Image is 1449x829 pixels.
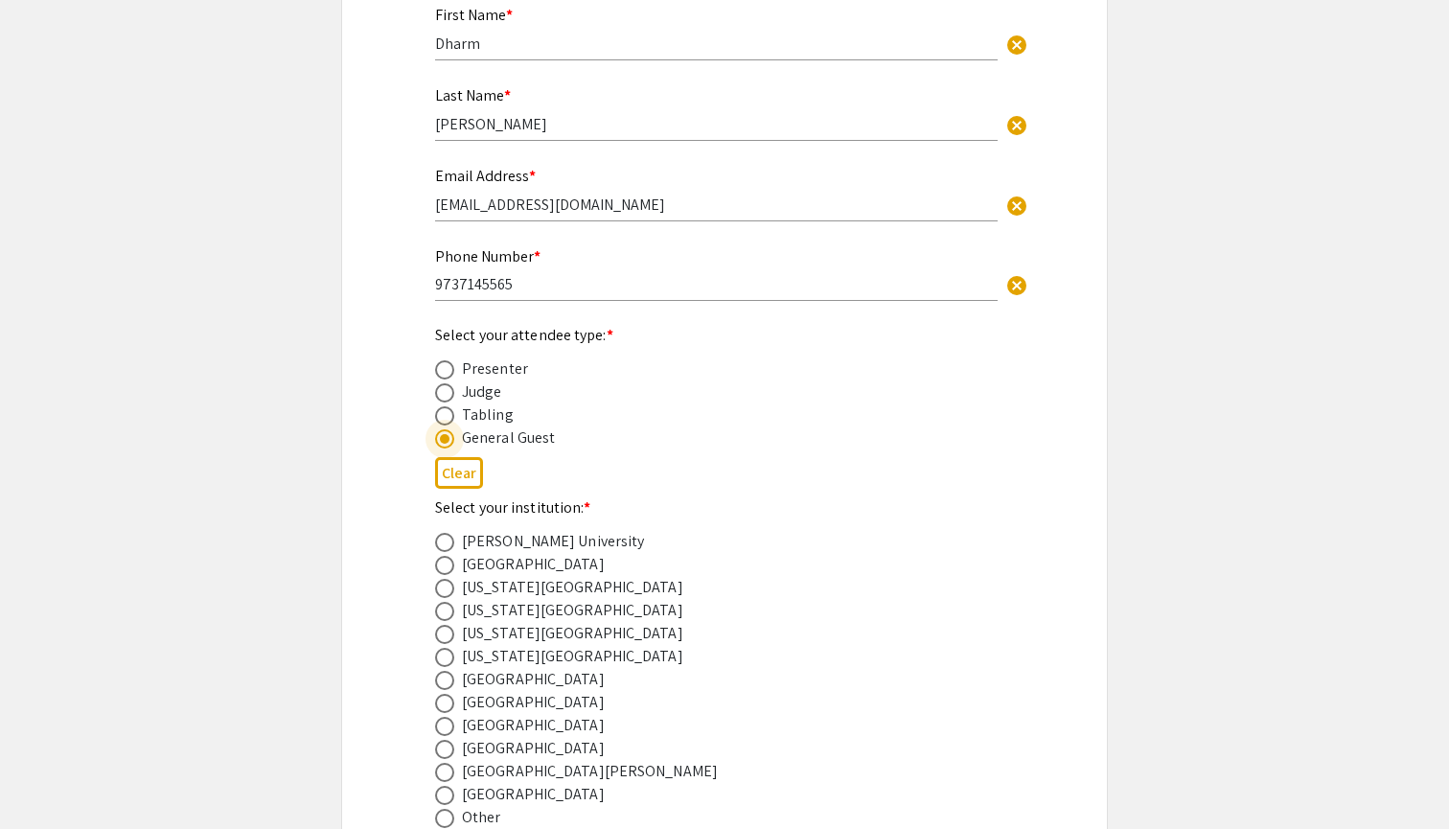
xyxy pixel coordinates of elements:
[14,743,81,815] iframe: Chat
[462,599,683,622] div: [US_STATE][GEOGRAPHIC_DATA]
[998,265,1036,304] button: Clear
[1005,114,1028,137] span: cancel
[462,645,683,668] div: [US_STATE][GEOGRAPHIC_DATA]
[462,530,644,553] div: [PERSON_NAME] University
[462,806,501,829] div: Other
[462,403,514,426] div: Tabling
[435,85,511,105] mat-label: Last Name
[462,553,605,576] div: [GEOGRAPHIC_DATA]
[1005,195,1028,218] span: cancel
[435,195,998,215] input: Type Here
[1005,274,1028,297] span: cancel
[462,783,605,806] div: [GEOGRAPHIC_DATA]
[435,246,540,266] mat-label: Phone Number
[435,114,998,134] input: Type Here
[435,274,998,294] input: Type Here
[435,457,483,489] button: Clear
[462,357,528,380] div: Presenter
[998,185,1036,223] button: Clear
[462,668,605,691] div: [GEOGRAPHIC_DATA]
[462,380,502,403] div: Judge
[462,576,683,599] div: [US_STATE][GEOGRAPHIC_DATA]
[462,737,605,760] div: [GEOGRAPHIC_DATA]
[462,622,683,645] div: [US_STATE][GEOGRAPHIC_DATA]
[462,760,718,783] div: [GEOGRAPHIC_DATA][PERSON_NAME]
[998,24,1036,62] button: Clear
[998,104,1036,143] button: Clear
[435,325,613,345] mat-label: Select your attendee type:
[462,426,555,449] div: General Guest
[435,497,591,518] mat-label: Select your institution:
[435,5,513,25] mat-label: First Name
[435,166,536,186] mat-label: Email Address
[1005,34,1028,57] span: cancel
[462,714,605,737] div: [GEOGRAPHIC_DATA]
[435,34,998,54] input: Type Here
[462,691,605,714] div: [GEOGRAPHIC_DATA]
